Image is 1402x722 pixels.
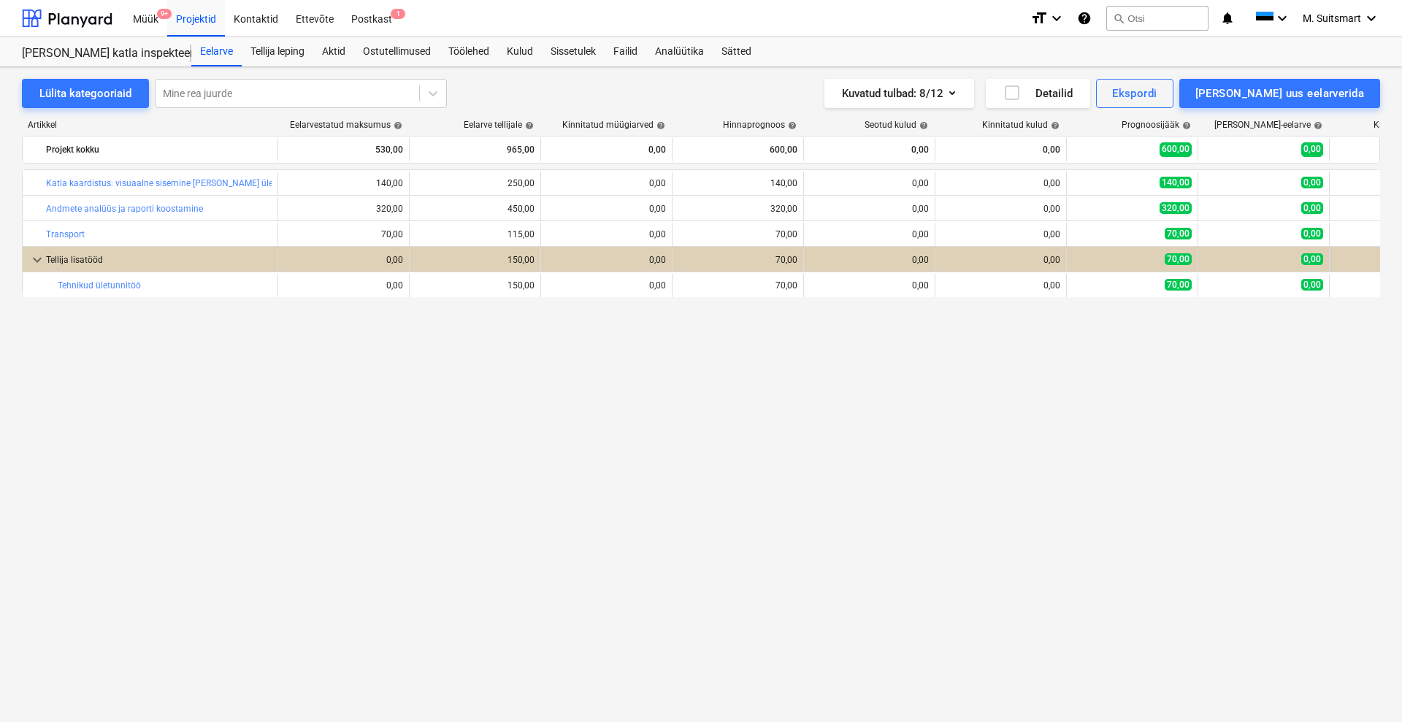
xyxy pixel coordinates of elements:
[810,280,929,291] div: 0,00
[1311,121,1322,130] span: help
[1303,12,1361,24] span: M. Suitsmart
[547,229,666,239] div: 0,00
[547,138,666,161] div: 0,00
[713,37,760,66] a: Sätted
[678,280,797,291] div: 70,00
[415,255,535,265] div: 150,00
[842,84,957,103] div: Kuvatud tulbad : 8/12
[464,120,534,130] div: Eelarve tellijale
[941,178,1060,188] div: 0,00
[284,229,403,239] div: 70,00
[941,255,1060,265] div: 0,00
[1179,79,1380,108] button: [PERSON_NAME] uus eelarverida
[46,138,272,161] div: Projekt kokku
[810,138,929,161] div: 0,00
[284,255,403,265] div: 0,00
[1160,142,1192,156] span: 600,00
[1160,177,1192,188] span: 140,00
[810,204,929,214] div: 0,00
[157,9,172,19] span: 9+
[678,138,797,161] div: 600,00
[1003,84,1073,103] div: Detailid
[354,37,440,66] a: Ostutellimused
[46,178,407,188] a: Katla kaardistus: visuaalne sisemine [PERSON_NAME] ülevaatus, metallipaksuse mõõtmine
[415,229,535,239] div: 115,00
[284,204,403,214] div: 320,00
[391,121,402,130] span: help
[284,138,403,161] div: 530,00
[1301,177,1323,188] span: 0,00
[1273,9,1291,27] i: keyboard_arrow_down
[1301,228,1323,239] span: 0,00
[1122,120,1191,130] div: Prognoosijääk
[39,84,131,103] div: Lülita kategooriaid
[191,37,242,66] a: Eelarve
[986,79,1090,108] button: Detailid
[810,178,929,188] div: 0,00
[1301,279,1323,291] span: 0,00
[542,37,605,66] a: Sissetulek
[46,229,85,239] a: Transport
[46,204,203,214] a: Andmete analüüs ja raporti koostamine
[547,255,666,265] div: 0,00
[1077,9,1092,27] i: Abikeskus
[547,178,666,188] div: 0,00
[941,229,1060,239] div: 0,00
[562,120,665,130] div: Kinnitatud müügiarved
[810,229,929,239] div: 0,00
[1112,84,1157,103] div: Ekspordi
[22,120,277,130] div: Artikkel
[415,138,535,161] div: 965,00
[1214,120,1322,130] div: [PERSON_NAME]-eelarve
[547,280,666,291] div: 0,00
[440,37,498,66] a: Töölehed
[1048,121,1060,130] span: help
[58,280,141,291] a: Tehnikud ületunnitöö
[982,120,1060,130] div: Kinnitatud kulud
[242,37,313,66] a: Tellija leping
[22,46,174,61] div: [PERSON_NAME] katla inspekteerimine
[941,204,1060,214] div: 0,00
[678,204,797,214] div: 320,00
[678,178,797,188] div: 140,00
[284,178,403,188] div: 140,00
[1179,121,1191,130] span: help
[28,251,46,269] span: keyboard_arrow_down
[1301,142,1323,156] span: 0,00
[1220,9,1235,27] i: notifications
[916,121,928,130] span: help
[1301,202,1323,214] span: 0,00
[1106,6,1208,31] button: Otsi
[522,121,534,130] span: help
[1160,202,1192,214] span: 320,00
[941,280,1060,291] div: 0,00
[678,255,797,265] div: 70,00
[1165,228,1192,239] span: 70,00
[723,120,797,130] div: Hinnaprognoos
[415,178,535,188] div: 250,00
[415,204,535,214] div: 450,00
[1096,79,1173,108] button: Ekspordi
[605,37,646,66] a: Failid
[1165,279,1192,291] span: 70,00
[313,37,354,66] a: Aktid
[824,79,974,108] button: Kuvatud tulbad:8/12
[810,255,929,265] div: 0,00
[498,37,542,66] a: Kulud
[678,229,797,239] div: 70,00
[290,120,402,130] div: Eelarvestatud maksumus
[646,37,713,66] a: Analüütika
[1048,9,1065,27] i: keyboard_arrow_down
[1195,84,1364,103] div: [PERSON_NAME] uus eelarverida
[22,79,149,108] button: Lülita kategooriaid
[785,121,797,130] span: help
[1301,253,1323,265] span: 0,00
